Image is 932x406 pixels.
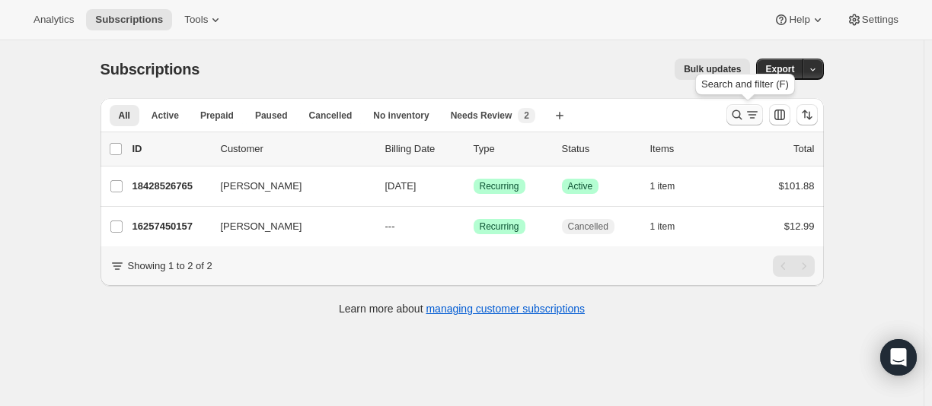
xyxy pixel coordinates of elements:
[784,220,815,232] span: $12.99
[562,141,638,157] p: Status
[34,14,74,26] span: Analytics
[880,339,917,376] div: Open Intercom Messenger
[212,174,364,198] button: [PERSON_NAME]
[385,141,461,157] p: Billing Date
[650,141,726,157] div: Items
[86,9,172,30] button: Subscriptions
[184,14,208,26] span: Tools
[650,216,692,237] button: 1 item
[793,141,814,157] p: Total
[255,109,288,122] span: Paused
[547,105,572,126] button: Create new view
[95,14,163,26] span: Subscriptions
[200,109,234,122] span: Prepaid
[838,9,908,30] button: Settings
[385,220,395,232] span: ---
[773,255,815,277] nav: Pagination
[796,104,818,125] button: Sort the results
[221,179,302,194] span: [PERSON_NAME]
[132,141,815,157] div: IDCustomerBilling DateTypeStatusItemsTotal
[779,180,815,192] span: $101.88
[451,109,512,122] span: Needs Review
[132,216,815,237] div: 16257450157[PERSON_NAME]---SuccessRecurringCancelled1 item$12.99
[650,220,675,233] span: 1 item
[480,220,519,233] span: Recurring
[132,179,209,194] p: 18428526765
[650,180,675,192] span: 1 item
[524,109,529,122] span: 2
[765,63,794,75] span: Export
[24,9,83,30] button: Analytics
[119,109,130,122] span: All
[862,14,898,26] span: Settings
[675,59,750,80] button: Bulk updates
[480,180,519,192] span: Recurring
[726,104,763,125] button: Search and filter results
[650,176,692,197] button: 1 item
[128,259,212,274] p: Showing 1 to 2 of 2
[568,180,593,192] span: Active
[175,9,232,30] button: Tools
[132,141,209,157] p: ID
[789,14,809,26] span: Help
[756,59,803,80] button: Export
[764,9,834,30] button: Help
[101,61,200,78] span: Subscriptions
[221,141,373,157] p: Customer
[132,219,209,234] p: 16257450157
[426,303,585,315] a: managing customer subscriptions
[769,104,790,125] button: Customize table column order and visibility
[474,141,550,157] div: Type
[339,301,585,316] p: Learn more about
[309,109,353,122] span: Cancelled
[212,214,364,239] button: [PERSON_NAME]
[568,220,608,233] span: Cancelled
[385,180,417,192] span: [DATE]
[684,63,741,75] span: Bulk updates
[132,176,815,197] div: 18428526765[PERSON_NAME][DATE]SuccessRecurringSuccessActive1 item$101.88
[152,109,179,122] span: Active
[221,219,302,234] span: [PERSON_NAME]
[373,109,429,122] span: No inventory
